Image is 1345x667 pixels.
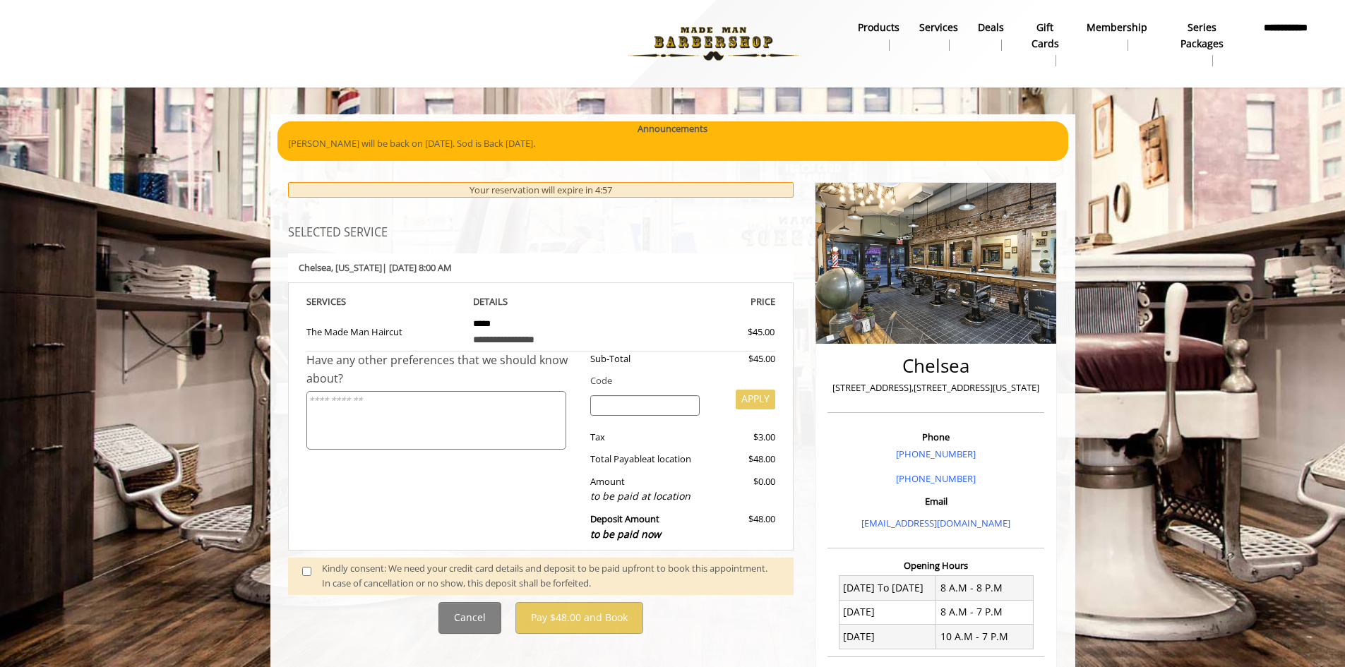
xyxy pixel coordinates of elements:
b: Services [919,20,958,35]
button: Pay $48.00 and Book [515,602,643,634]
th: PRICE [619,294,776,310]
div: Have any other preferences that we should know about? [306,351,580,387]
span: , [US_STATE] [331,261,382,274]
a: ServicesServices [909,18,968,54]
p: [STREET_ADDRESS],[STREET_ADDRESS][US_STATE] [831,380,1041,395]
div: Total Payable [580,452,710,467]
td: [DATE] [839,600,936,624]
a: Series packagesSeries packages [1157,18,1246,70]
h3: Opening Hours [827,560,1044,570]
h3: Phone [831,432,1041,442]
h3: SELECTED SERVICE [288,227,794,239]
a: [PHONE_NUMBER] [896,472,976,485]
b: gift cards [1024,20,1068,52]
a: DealsDeals [968,18,1014,54]
div: $48.00 [710,452,775,467]
img: Made Man Barbershop logo [616,5,811,83]
th: DETAILS [462,294,619,310]
b: Chelsea | [DATE] 8:00 AM [299,261,452,274]
a: [PHONE_NUMBER] [896,447,976,460]
td: The Made Man Haircut [306,310,463,351]
span: at location [647,452,691,465]
b: Membership [1087,20,1147,35]
b: products [858,20,899,35]
div: $48.00 [710,512,775,542]
a: Productsproducts [848,18,909,54]
b: Deals [978,20,1004,35]
b: Series packages [1167,20,1236,52]
a: MembershipMembership [1077,18,1157,54]
div: Tax [580,430,710,445]
b: Deposit Amount [590,512,661,541]
div: to be paid at location [590,488,700,504]
td: 10 A.M - 7 P.M [936,625,1034,649]
span: S [341,295,346,308]
td: 8 A.M - 8 P.M [936,576,1034,600]
div: Kindly consent: We need your credit card details and deposit to be paid upfront to book this appo... [322,561,779,591]
td: [DATE] [839,625,936,649]
button: APPLY [736,390,775,409]
a: Gift cardsgift cards [1014,18,1077,70]
h2: Chelsea [831,356,1041,376]
td: [DATE] To [DATE] [839,576,936,600]
div: Sub-Total [580,351,710,366]
div: $45.00 [697,325,775,339]
a: [EMAIL_ADDRESS][DOMAIN_NAME] [861,517,1010,529]
th: SERVICE [306,294,463,310]
div: $45.00 [710,351,775,366]
div: $0.00 [710,474,775,505]
p: [PERSON_NAME] will be back on [DATE]. Sod is Back [DATE]. [288,136,1058,151]
td: 8 A.M - 7 P.M [936,600,1034,624]
div: Amount [580,474,710,505]
button: Cancel [438,602,501,634]
div: $3.00 [710,430,775,445]
div: Your reservation will expire in 4:57 [288,182,794,198]
h3: Email [831,496,1041,506]
b: Announcements [638,121,707,136]
span: to be paid now [590,527,661,541]
div: Code [580,373,775,388]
